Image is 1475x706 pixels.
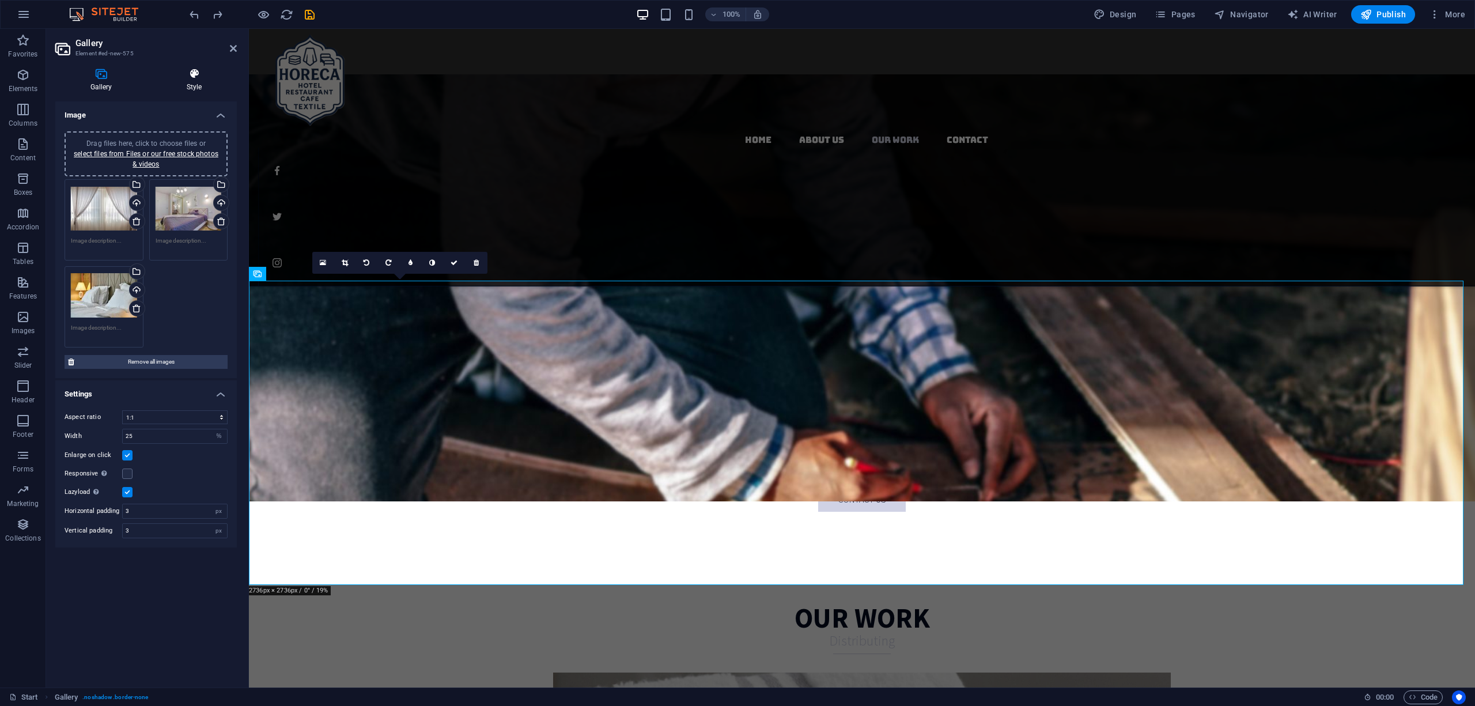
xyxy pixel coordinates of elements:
[1150,5,1200,24] button: Pages
[279,7,293,21] button: reload
[1094,9,1137,20] span: Design
[303,8,316,21] i: Save (Ctrl+S)
[82,690,148,704] span: . noshadow .border-none
[65,433,122,439] label: Width
[65,448,122,462] label: Enlarge on click
[188,8,201,21] i: Undo: Change gallery images (Ctrl+Z)
[65,508,122,514] label: Horizontal padding
[7,222,39,232] p: Accordion
[302,7,316,21] button: save
[1209,5,1273,24] button: Navigator
[1287,9,1337,20] span: AI Writer
[280,8,293,21] i: Reload page
[65,467,122,481] label: Responsive
[705,7,746,21] button: 100%
[71,273,137,319] div: pexels-enginakyurt-2736388-9m746zYK-ExS30A6FQek4A.jpg
[1376,690,1394,704] span: 00 00
[65,485,122,499] label: Lazyload
[312,252,334,274] a: Select files from the file manager, stock photos, or upload file(s)
[55,380,237,401] h4: Settings
[444,252,466,274] a: Confirm ( Ctrl ⏎ )
[356,252,378,274] a: Rotate left 90°
[1424,5,1470,24] button: More
[14,188,33,197] p: Boxes
[1429,9,1465,20] span: More
[55,690,78,704] span: Click to select. Double-click to edit
[422,252,444,274] a: Greyscale
[1404,690,1443,704] button: Code
[211,504,227,518] div: px
[1364,690,1394,704] h6: Session time
[65,355,228,369] button: Remove all images
[13,465,33,474] p: Forms
[156,186,222,232] div: pexels-fotoaibe-1743231-UgmNrQMWRIRrBzEDWWBQNA.jpg
[74,139,218,168] span: Drag files here, click to choose files or
[65,410,122,424] label: Aspect ratio
[8,50,37,59] p: Favorites
[9,119,37,128] p: Columns
[211,8,224,21] i: Redo: Change gallery images (Ctrl+Y, ⌘+Y)
[400,252,422,274] a: Blur
[334,252,356,274] a: Crop mode
[13,430,33,439] p: Footer
[210,7,224,21] button: redo
[75,48,214,59] h3: Element #ed-new-575
[5,534,40,543] p: Collections
[12,395,35,405] p: Header
[256,7,270,21] button: Click here to leave preview mode and continue editing
[1283,5,1342,24] button: AI Writer
[9,690,38,704] a: Click to cancel selection. Double-click to open Pages
[55,690,149,704] nav: breadcrumb
[1360,9,1406,20] span: Publish
[74,150,218,168] a: select files from Files or our free stock photos & videos
[1214,9,1269,20] span: Navigator
[1384,693,1386,701] span: :
[1089,5,1141,24] div: Design (Ctrl+Alt+Y)
[71,186,137,232] div: pexels-pixabay-462197-xjcB2R5cx_cpnRkT_Q1cjg.jpg
[13,257,33,266] p: Tables
[78,355,224,369] span: Remove all images
[152,68,237,92] h4: Style
[7,499,39,508] p: Marketing
[9,292,37,301] p: Features
[1452,690,1466,704] button: Usercentrics
[66,7,153,21] img: Editor Logo
[1155,9,1195,20] span: Pages
[211,524,227,538] div: px
[187,7,201,21] button: undo
[1089,5,1141,24] button: Design
[65,527,122,534] label: Vertical padding
[12,326,35,335] p: Images
[466,252,487,274] a: Delete image
[55,68,152,92] h4: Gallery
[9,84,38,93] p: Elements
[55,101,237,122] h4: Image
[75,38,237,48] h2: Gallery
[378,252,400,274] a: Rotate right 90°
[14,361,32,370] p: Slider
[1409,690,1438,704] span: Code
[723,7,741,21] h6: 100%
[1351,5,1415,24] button: Publish
[10,153,36,163] p: Content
